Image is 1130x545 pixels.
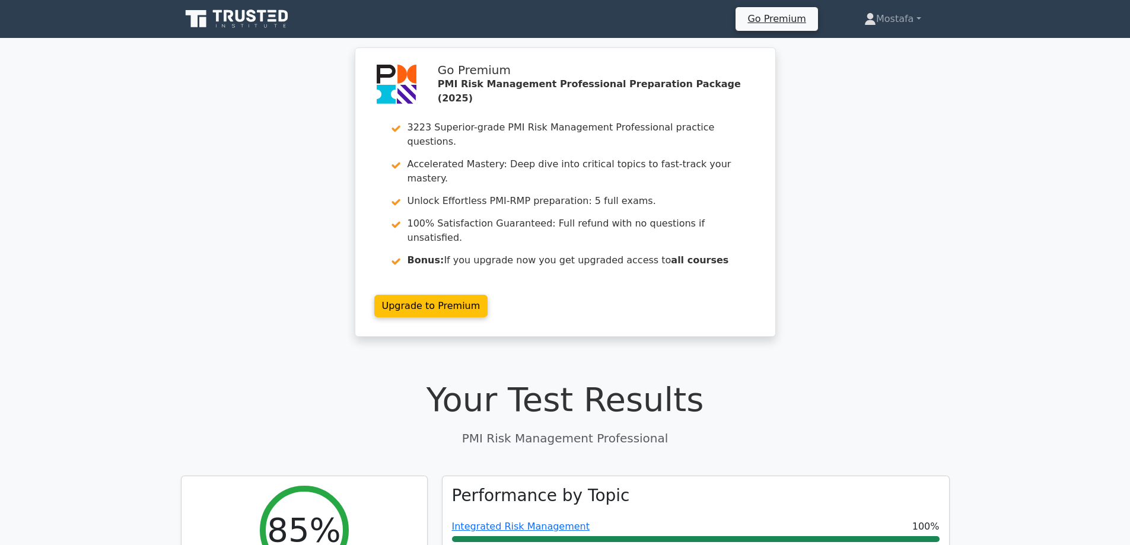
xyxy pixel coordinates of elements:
[912,519,940,534] span: 100%
[181,380,950,419] h1: Your Test Results
[836,7,950,31] a: Mostafa
[374,295,488,317] a: Upgrade to Premium
[452,521,590,532] a: Integrated Risk Management
[452,486,630,506] h3: Performance by Topic
[181,429,950,447] p: PMI Risk Management Professional
[740,11,813,27] a: Go Premium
